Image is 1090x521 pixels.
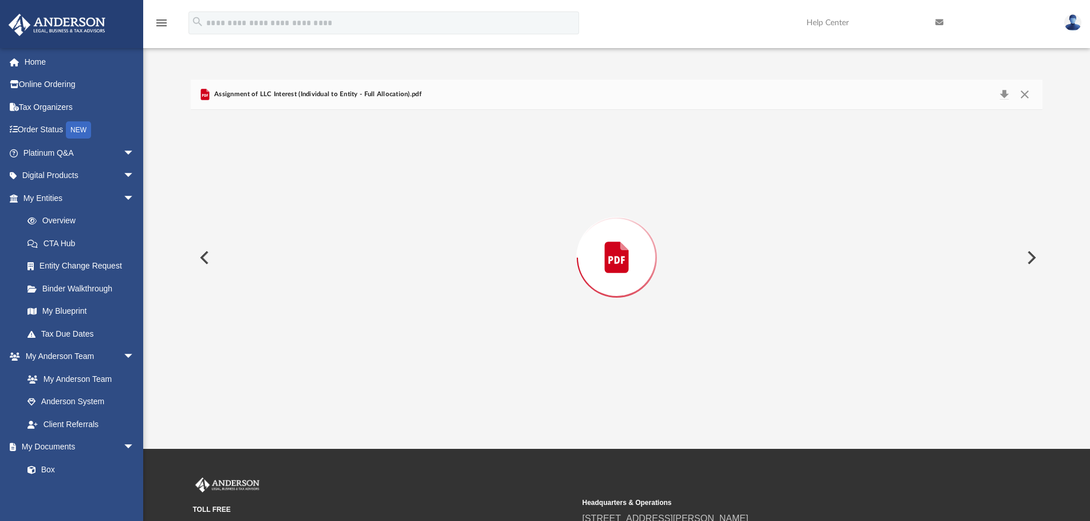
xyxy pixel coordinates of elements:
a: My Documentsarrow_drop_down [8,436,146,459]
a: Tax Organizers [8,96,152,119]
small: Headquarters & Operations [583,498,964,508]
span: arrow_drop_down [123,345,146,369]
span: arrow_drop_down [123,436,146,459]
a: Home [8,50,152,73]
span: arrow_drop_down [123,164,146,188]
a: Binder Walkthrough [16,277,152,300]
img: User Pic [1064,14,1081,31]
button: Close [1014,86,1035,102]
a: Entity Change Request [16,255,152,278]
a: Digital Productsarrow_drop_down [8,164,152,187]
span: arrow_drop_down [123,187,146,210]
button: Next File [1018,242,1043,274]
a: Online Ordering [8,73,152,96]
a: Client Referrals [16,413,146,436]
a: My Entitiesarrow_drop_down [8,187,152,210]
button: Download [994,86,1014,102]
i: search [191,15,204,28]
a: My Anderson Teamarrow_drop_down [8,345,146,368]
a: Platinum Q&Aarrow_drop_down [8,141,152,164]
img: Anderson Advisors Platinum Portal [5,14,109,36]
a: Meeting Minutes [16,481,146,504]
div: NEW [66,121,91,139]
img: Anderson Advisors Platinum Portal [193,477,262,492]
i: menu [155,16,168,30]
button: Previous File [191,242,216,274]
span: arrow_drop_down [123,141,146,165]
small: TOLL FREE [193,504,574,515]
a: My Anderson Team [16,368,140,390]
a: My Blueprint [16,300,146,323]
a: Box [16,458,140,481]
a: menu [155,22,168,30]
div: Preview [191,80,1043,405]
a: Order StatusNEW [8,119,152,142]
a: Overview [16,210,152,232]
a: Tax Due Dates [16,322,152,345]
span: Assignment of LLC Interest (Individual to Entity - Full Allocation).pdf [212,89,422,100]
a: CTA Hub [16,232,152,255]
a: Anderson System [16,390,146,413]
